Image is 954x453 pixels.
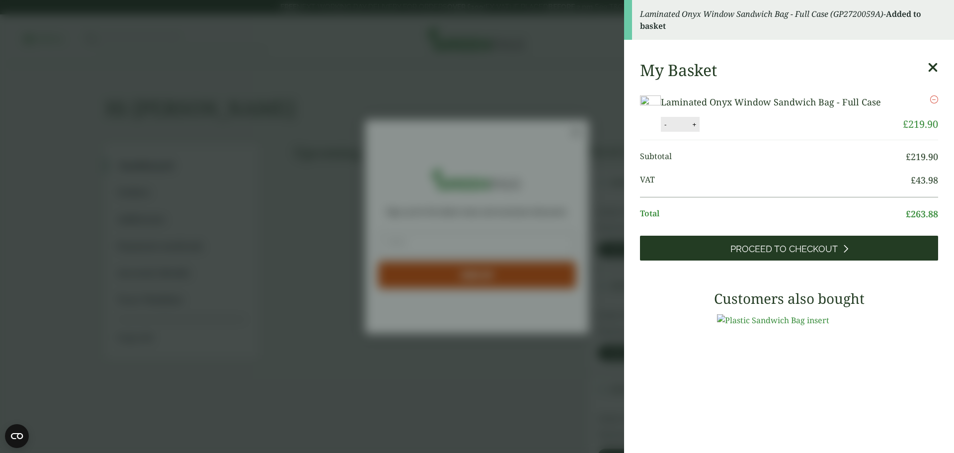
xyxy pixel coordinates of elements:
[911,174,916,186] span: £
[640,207,906,221] span: Total
[906,208,938,220] bdi: 263.88
[689,120,699,129] button: +
[661,96,881,108] a: Laminated Onyx Window Sandwich Bag - Full Case
[730,244,838,255] span: Proceed to Checkout
[640,290,938,307] h3: Customers also bought
[5,424,29,448] button: Open CMP widget
[717,314,861,439] a: Plastic Sandwich Bag insert
[903,117,908,131] span: £
[640,150,906,164] span: Subtotal
[906,208,911,220] span: £
[717,314,829,326] img: Plastic Sandwich Bag insert
[906,151,938,163] bdi: 219.90
[930,95,938,103] a: Remove this item
[640,236,938,261] a: Proceed to Checkout
[661,120,669,129] button: -
[640,61,717,80] h2: My Basket
[903,117,938,131] bdi: 219.90
[640,8,883,19] em: Laminated Onyx Window Sandwich Bag - Full Case (GP2720059A)
[640,174,911,187] span: VAT
[911,174,938,186] bdi: 43.98
[906,151,911,163] span: £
